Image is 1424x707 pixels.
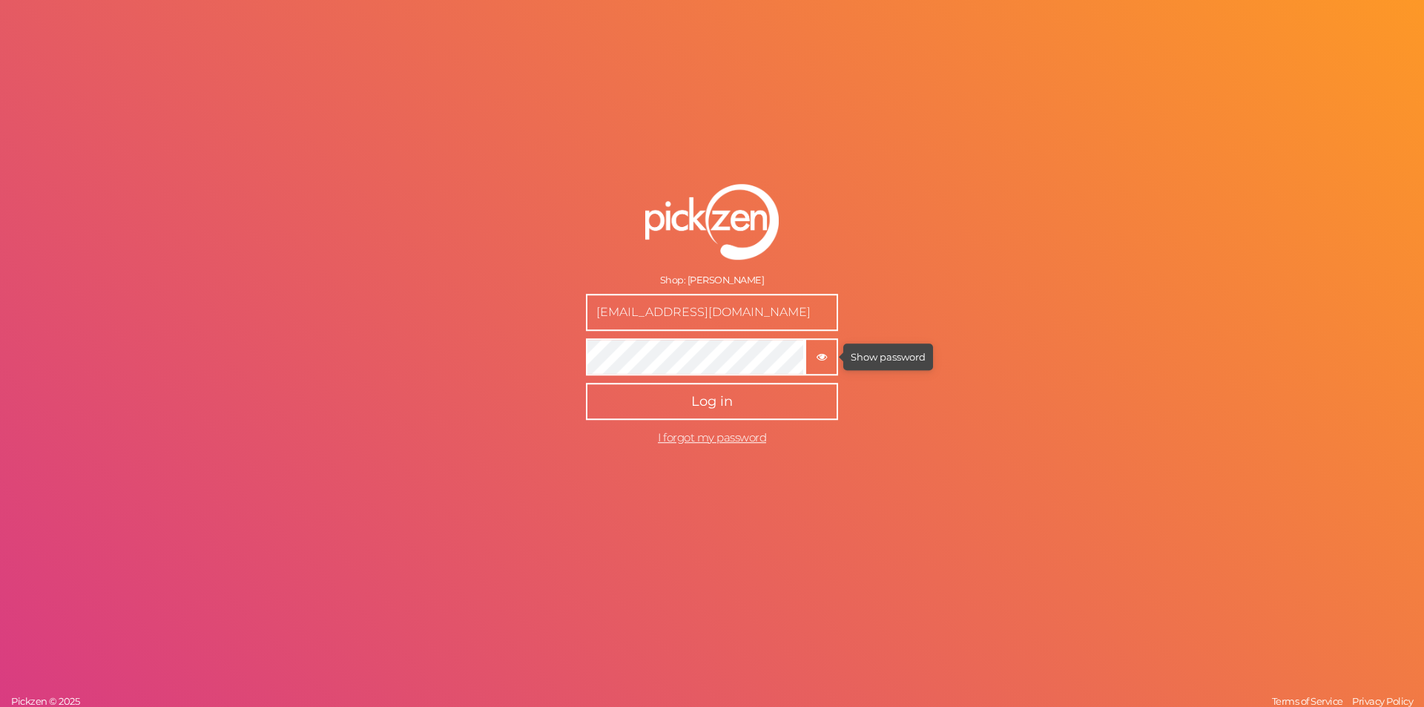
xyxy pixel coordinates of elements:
[691,393,733,410] span: Log in
[805,338,838,375] button: Show password
[1352,695,1413,707] span: Privacy Policy
[1268,695,1347,707] a: Terms of Service
[586,383,838,420] button: Log in
[645,184,779,260] img: pz-logo-white.png
[586,274,838,286] div: Shop: [PERSON_NAME]
[1348,695,1417,707] a: Privacy Policy
[7,695,83,707] a: Pickzen © 2025
[851,351,926,363] tip-tip: Show password
[586,294,838,331] input: E-mail
[1272,695,1343,707] span: Terms of Service
[658,430,766,444] a: I forgot my password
